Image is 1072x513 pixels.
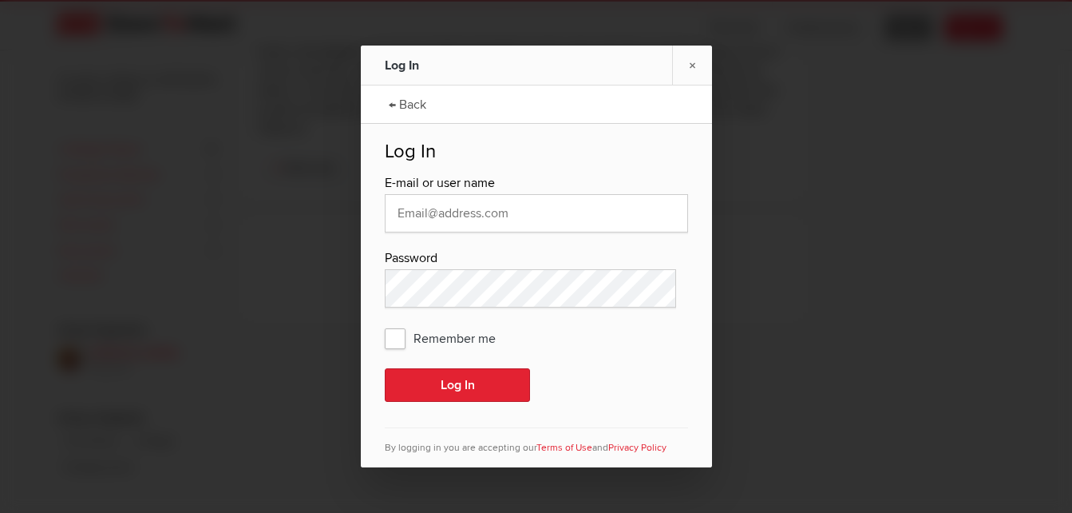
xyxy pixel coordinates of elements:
a: × [672,46,712,85]
div: Password [385,249,688,269]
span: Remember me [385,324,512,352]
a: ← Back [381,83,434,123]
a: Privacy Policy [608,442,667,454]
div: Log In [385,46,560,85]
input: Email@address.com [385,194,688,233]
a: Terms of Use [536,442,592,454]
div: By logging in you are accepting our and [385,427,688,455]
h2: Log In [385,140,688,173]
button: Log In [385,368,530,402]
div: E-mail or user name [385,173,688,194]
